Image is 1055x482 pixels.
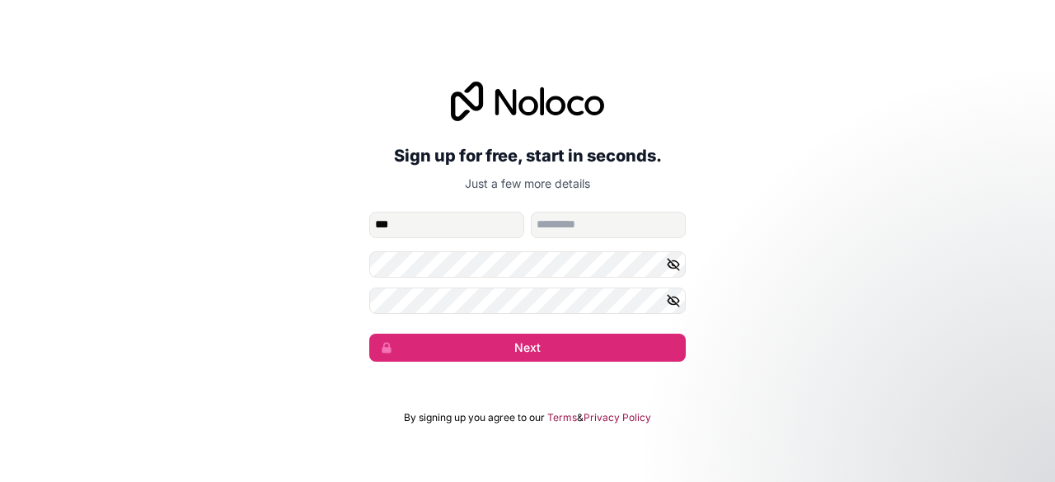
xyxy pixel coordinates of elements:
input: Password [369,251,686,278]
button: Next [369,334,686,362]
p: Just a few more details [369,175,686,192]
a: Privacy Policy [584,411,651,424]
span: By signing up you agree to our [404,411,545,424]
span: & [577,411,584,424]
iframe: Intercom notifications message [725,358,1055,474]
input: family-name [531,212,686,238]
input: Confirm password [369,288,686,314]
h2: Sign up for free, start in seconds. [369,141,686,171]
a: Terms [547,411,577,424]
input: given-name [369,212,524,238]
